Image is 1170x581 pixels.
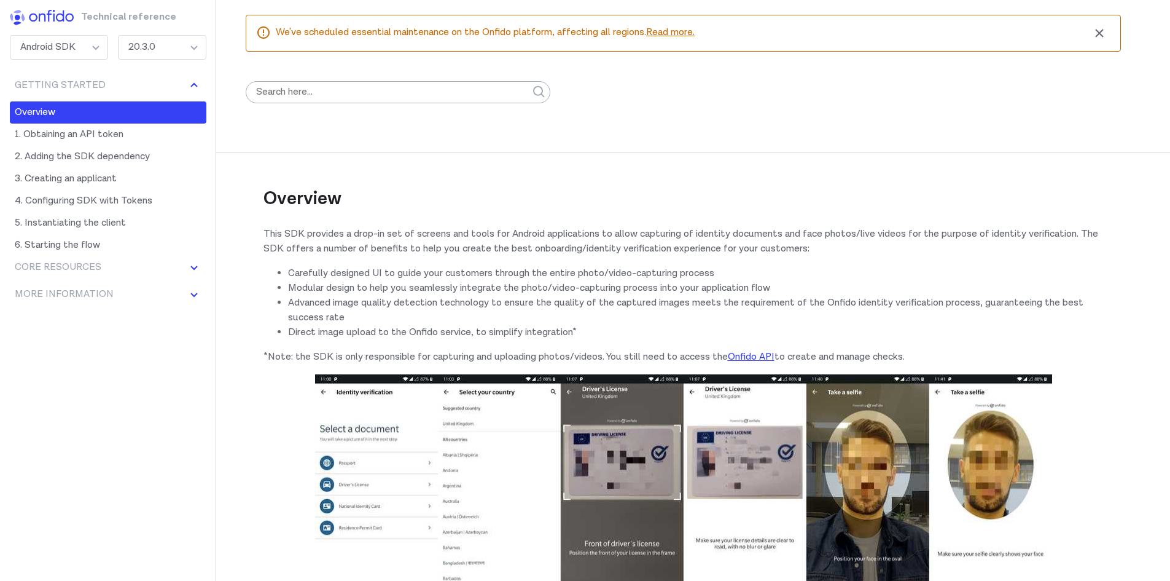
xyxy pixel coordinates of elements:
h1: Technical reference [81,10,144,30]
img: svg+xml;base64,PHN2ZyBoZWlnaHQ9IjE2IiB2aWV3Qm94PSIwIDAgMTYgMTYiIHdpZHRoPSIxNiIgeG1sbnM9Imh0dHA6Ly... [187,287,201,302]
a: 3. Creating an applicant [10,168,206,190]
button: Submit your search query. [528,66,550,118]
li: Advanced image quality detection technology to ensure the quality of the captured images meets th... [288,296,1104,325]
div: Android SDK [10,35,108,60]
div: 20.3.0 [118,35,206,60]
button: More information [10,283,206,306]
img: h8y2NZtIVQ2cQAAAABJRU5ErkJggg== [10,10,74,25]
li: Direct image upload to the Onfido service, to simplify integration * [288,325,1104,340]
a: Read more. [646,26,695,39]
a: 5. Instantiating the client [10,212,206,234]
p: * Note: the SDK is only responsible for capturing and uploading photos/videos. You still need to ... [263,350,1104,365]
a: Overview [10,101,206,124]
a: 4. Configuring SDK with Tokens [10,190,206,212]
button: Getting Started [10,74,206,97]
a: 1. Obtaining an API token [10,124,206,146]
h2: Overview [263,152,1104,211]
li: Modular design to help you seamlessly integrate the photo/video-capturing process into your appli... [288,281,1104,296]
a: 2. Adding the SDK dependency [10,146,206,168]
img: svg+xml;base64,PHN2ZyBoZWlnaHQ9IjE2IiB2aWV3Qm94PSIwIDAgMTYgMTYiIHdpZHRoPSIxNiIgeG1sbnM9Imh0dHA6Ly... [187,260,201,275]
a: 6. Starting the flow [10,234,206,256]
a: Onfido API [728,350,774,363]
li: Carefully designed UI to guide your customers through the entire photo/video-capturing process [288,266,1104,281]
img: svg+xml;base64,PHN2ZyBoZWlnaHQ9IjE2IiB2aWV3Qm94PSIwIDAgMTYgMTYiIHdpZHRoPSIxNiIgeG1sbnM9Imh0dHA6Ly... [187,78,201,93]
a: overview permalink [341,187,360,211]
button: Core Resources [10,256,206,279]
input: Search here… [246,81,550,103]
p: This SDK provides a drop-in set of screens and tools for Android applications to allow capturing ... [263,227,1104,256]
span: We've scheduled essential maintenance on the Onfido platform, affecting all regions. [276,25,1088,41]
